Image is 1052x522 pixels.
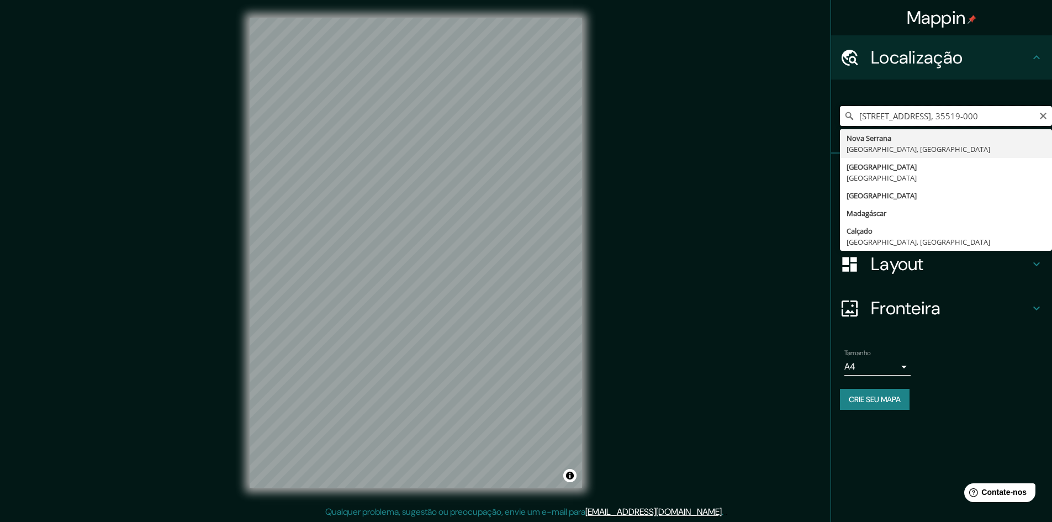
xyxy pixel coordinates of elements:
button: Alternar atribuição [563,469,577,482]
a: [EMAIL_ADDRESS][DOMAIN_NAME] [585,506,722,518]
font: Qualquer problema, sugestão ou preocupação, envie um e-mail para [325,506,585,518]
font: . [725,505,727,518]
font: Crie seu mapa [849,394,901,404]
font: [GEOGRAPHIC_DATA] [847,173,917,183]
font: [GEOGRAPHIC_DATA], [GEOGRAPHIC_DATA] [847,237,990,247]
font: . [722,506,723,518]
font: Mappin [907,6,966,29]
font: Layout [871,252,924,276]
font: [GEOGRAPHIC_DATA], [GEOGRAPHIC_DATA] [847,144,990,154]
img: pin-icon.png [968,15,976,24]
button: Crie seu mapa [840,389,910,410]
div: Layout [831,242,1052,286]
font: Fronteira [871,297,941,320]
div: Estilo [831,198,1052,242]
font: [GEOGRAPHIC_DATA] [847,191,917,201]
font: Madagáscar [847,208,886,218]
font: Tamanho [844,349,871,357]
canvas: Mapa [250,18,582,488]
font: [GEOGRAPHIC_DATA] [847,162,917,172]
font: Localização [871,46,963,69]
input: Escolha sua cidade ou área [840,106,1052,126]
iframe: Iniciador de widget de ajuda [954,479,1040,510]
div: Fronteira [831,286,1052,330]
div: Localização [831,35,1052,80]
font: Nova Serrana [847,133,891,143]
div: A4 [844,358,911,376]
font: . [723,505,725,518]
button: Claro [1039,110,1048,120]
font: Calçado [847,226,873,236]
font: A4 [844,361,855,372]
div: Alfinetes [831,154,1052,198]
